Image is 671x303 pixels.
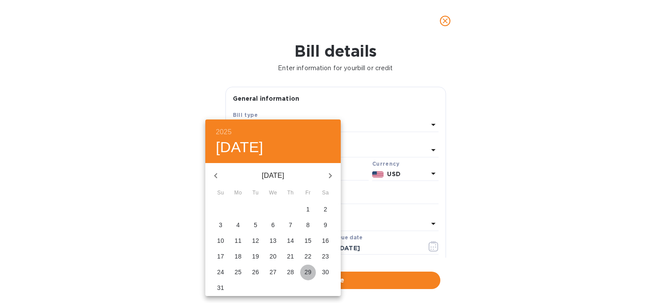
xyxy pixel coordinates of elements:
[235,268,242,276] p: 25
[265,233,281,249] button: 13
[230,265,246,280] button: 25
[230,249,246,265] button: 18
[252,236,259,245] p: 12
[324,205,327,214] p: 2
[219,221,222,229] p: 3
[252,252,259,261] p: 19
[265,218,281,233] button: 6
[270,252,277,261] p: 20
[287,252,294,261] p: 21
[304,268,311,276] p: 29
[226,170,320,181] p: [DATE]
[300,218,316,233] button: 8
[300,233,316,249] button: 15
[283,218,298,233] button: 7
[322,252,329,261] p: 23
[236,221,240,229] p: 4
[271,221,275,229] p: 6
[213,233,228,249] button: 10
[265,265,281,280] button: 27
[318,265,333,280] button: 30
[230,218,246,233] button: 4
[322,268,329,276] p: 30
[306,205,310,214] p: 1
[318,218,333,233] button: 9
[235,236,242,245] p: 11
[300,249,316,265] button: 22
[235,252,242,261] p: 18
[216,138,263,157] button: [DATE]
[287,236,294,245] p: 14
[248,233,263,249] button: 12
[252,268,259,276] p: 26
[287,268,294,276] p: 28
[322,236,329,245] p: 16
[283,233,298,249] button: 14
[213,249,228,265] button: 17
[213,218,228,233] button: 3
[300,202,316,218] button: 1
[318,249,333,265] button: 23
[300,265,316,280] button: 29
[213,265,228,280] button: 24
[248,218,263,233] button: 5
[283,265,298,280] button: 28
[318,233,333,249] button: 16
[283,189,298,197] span: Th
[217,236,224,245] p: 10
[306,221,310,229] p: 8
[217,268,224,276] p: 24
[217,252,224,261] p: 17
[300,189,316,197] span: Fr
[248,189,263,197] span: Tu
[318,202,333,218] button: 2
[230,189,246,197] span: Mo
[254,221,257,229] p: 5
[213,280,228,296] button: 31
[270,236,277,245] p: 13
[213,189,228,197] span: Su
[304,252,311,261] p: 22
[324,221,327,229] p: 9
[318,189,333,197] span: Sa
[248,265,263,280] button: 26
[230,233,246,249] button: 11
[265,249,281,265] button: 20
[283,249,298,265] button: 21
[304,236,311,245] p: 15
[289,221,292,229] p: 7
[216,126,232,138] button: 2025
[270,268,277,276] p: 27
[217,283,224,292] p: 31
[265,189,281,197] span: We
[248,249,263,265] button: 19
